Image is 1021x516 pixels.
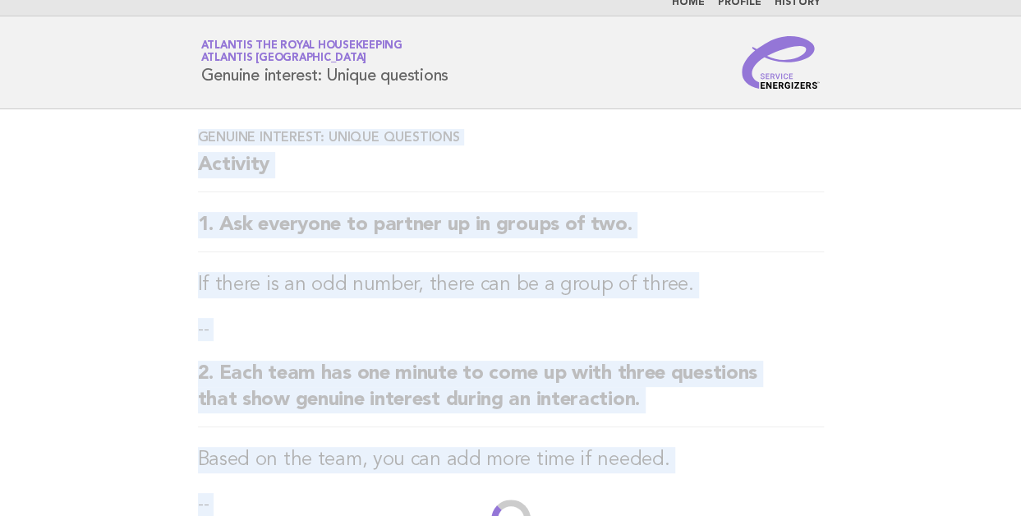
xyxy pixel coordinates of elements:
h3: Genuine interest: Unique questions [198,129,824,145]
h3: Based on the team, you can add more time if needed. [198,447,824,473]
h2: 2. Each team has one minute to come up with three questions that show genuine interest during an ... [198,361,824,427]
span: Atlantis [GEOGRAPHIC_DATA] [201,53,367,64]
a: Atlantis the Royal HousekeepingAtlantis [GEOGRAPHIC_DATA] [201,40,402,63]
h2: 1. Ask everyone to partner up in groups of two. [198,212,824,252]
h1: Genuine interest: Unique questions [201,41,449,84]
p: -- [198,493,824,516]
h2: Activity [198,152,824,192]
img: Service Energizers [742,36,821,89]
h3: If there is an odd number, there can be a group of three. [198,272,824,298]
p: -- [198,318,824,341]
